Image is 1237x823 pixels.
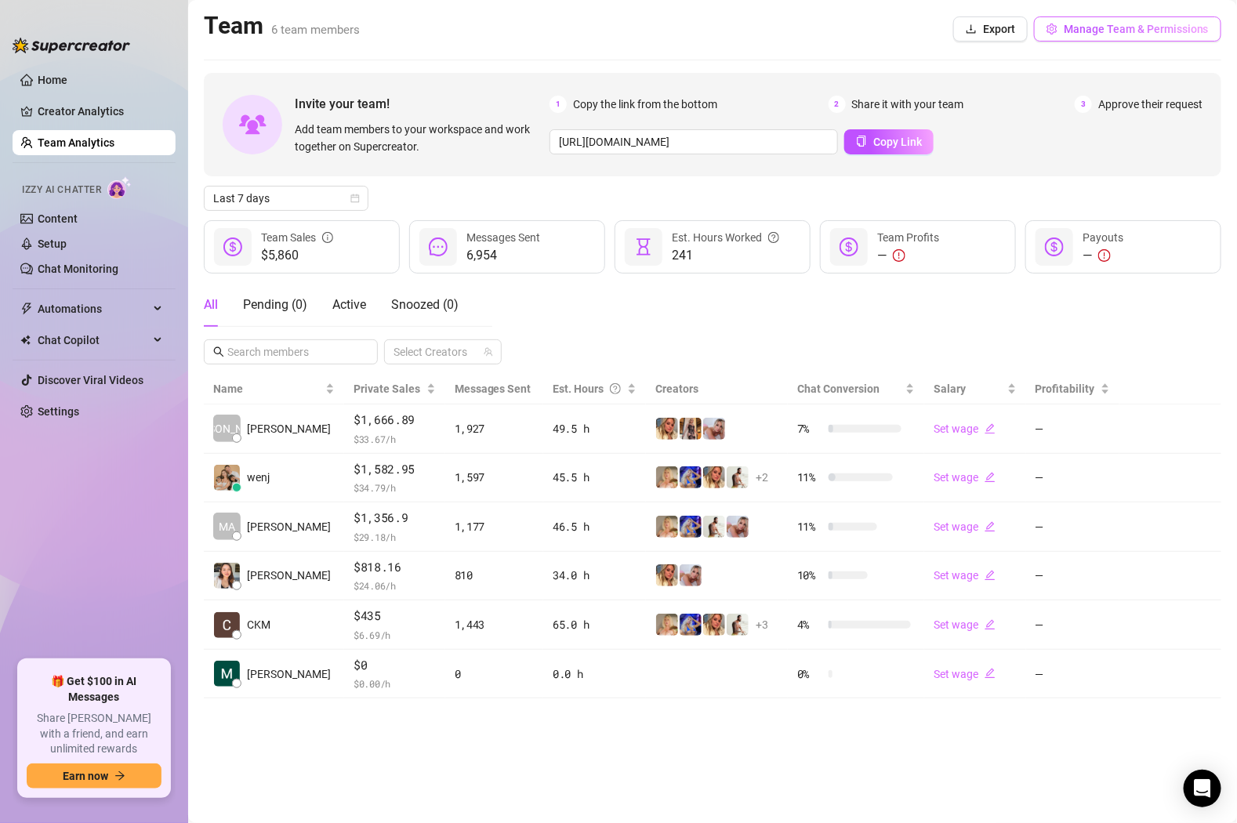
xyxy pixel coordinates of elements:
span: dollar-circle [1045,237,1064,256]
img: Courtney [680,614,702,636]
a: Set wageedit [934,471,996,484]
img: Rachael [656,418,678,440]
span: exclamation-circle [893,249,905,262]
a: Set wageedit [934,618,996,631]
span: hourglass [634,237,653,256]
span: thunderbolt [20,303,33,315]
a: Discover Viral Videos [38,374,143,386]
img: Quinton [703,516,725,538]
span: Izzy AI Chatter [22,183,101,198]
span: dollar-circle [223,237,242,256]
a: Setup [38,237,67,250]
span: $1,582.95 [354,460,436,479]
img: Courtney [680,516,702,538]
th: Creators [646,374,788,404]
div: 0 [455,665,535,683]
span: $ 0.00 /h [354,676,436,691]
span: Chat Copilot [38,328,149,353]
img: Courtney [680,466,702,488]
img: Meludel Ann Co [214,661,240,687]
img: wenj [214,465,240,491]
div: 1,597 [455,469,535,486]
span: arrow-right [114,770,125,781]
span: + 2 [756,469,768,486]
span: Earn now [63,770,108,782]
span: $ 29.18 /h [354,529,436,545]
a: Set wageedit [934,520,996,533]
img: Chat Copilot [20,335,31,346]
span: [PERSON_NAME] [247,518,331,535]
div: — [877,246,939,265]
div: 65.0 h [553,616,637,633]
a: Set wageedit [934,668,996,680]
span: Messages Sent [466,231,540,244]
img: Rachael [703,614,725,636]
span: edit [985,521,996,532]
a: Creator Analytics [38,99,163,124]
span: [PERSON_NAME] [247,665,331,683]
span: Copy the link from the bottom [573,96,717,113]
span: team [484,347,493,357]
img: CKM [214,612,240,638]
span: 6,954 [466,246,540,265]
div: 45.5 h [553,469,637,486]
img: logo-BBDzfeDw.svg [13,38,130,53]
img: Karen [656,516,678,538]
span: wenj [247,469,270,486]
span: info-circle [322,229,333,246]
td: — [1026,404,1119,454]
img: Quinton [727,466,749,488]
a: Home [38,74,67,86]
span: Messages Sent [455,382,531,395]
span: $ 33.67 /h [354,431,436,447]
td: — [1026,600,1119,650]
span: calendar [350,194,360,203]
td: — [1026,502,1119,552]
span: [PERSON_NAME] [247,420,331,437]
div: 1,177 [455,518,535,535]
div: 0.0 h [553,665,637,683]
div: Open Intercom Messenger [1184,770,1221,807]
span: MA [219,518,235,535]
img: Mellanie [680,418,702,440]
div: All [204,295,218,314]
span: $ 24.06 /h [354,578,436,593]
span: Export [983,23,1015,35]
span: edit [985,619,996,630]
a: Set wageedit [934,569,996,582]
span: dollar-circle [840,237,858,256]
span: $5,860 [261,246,333,265]
span: Team Profits [877,231,939,244]
div: 46.5 h [553,518,637,535]
span: Active [332,297,366,312]
th: Name [204,374,344,404]
span: Invite your team! [295,94,550,114]
span: copy [856,136,867,147]
span: $435 [354,607,436,625]
span: 0 % [797,665,822,683]
div: 1,927 [455,420,535,437]
a: Content [38,212,78,225]
span: $ 34.79 /h [354,480,436,495]
div: Team Sales [261,229,333,246]
span: 10 % [797,567,822,584]
span: $0 [354,656,436,675]
span: message [429,237,448,256]
span: Payouts [1083,231,1123,244]
a: Team Analytics [38,136,114,149]
span: edit [985,472,996,483]
img: Quinton [727,614,749,636]
span: edit [985,570,996,581]
span: Salary [934,382,966,395]
span: Name [213,380,322,397]
h2: Team [204,11,360,41]
span: 11 % [797,518,822,535]
span: 4 % [797,616,822,633]
span: Private Sales [354,382,420,395]
div: — [1083,246,1123,265]
td: — [1026,454,1119,503]
span: Add team members to your workspace and work together on Supercreator. [295,121,543,155]
div: Pending ( 0 ) [243,295,307,314]
div: Est. Hours [553,380,624,397]
span: 2 [829,96,846,113]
